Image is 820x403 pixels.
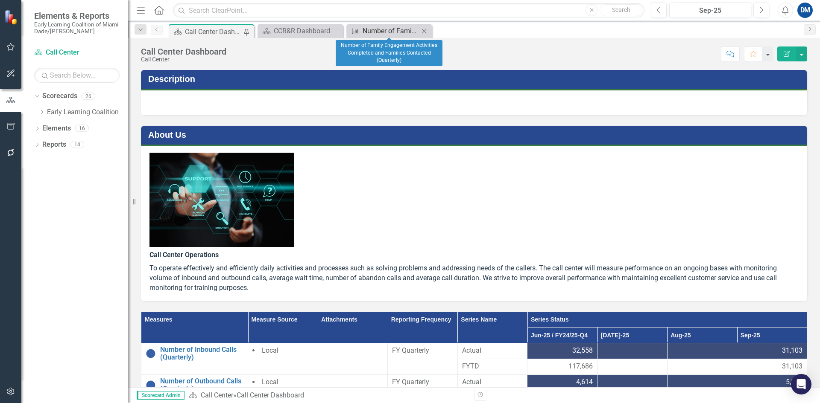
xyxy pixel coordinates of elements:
[462,346,523,356] span: Actual
[201,391,233,399] a: Call Center
[363,26,419,36] div: Number of Family Engagement Activities Completed and Families Contacted (Quarterly)
[70,141,84,148] div: 14
[189,391,468,400] div: »
[669,3,751,18] button: Sep-25
[185,26,241,37] div: Call Center Dashboard
[160,377,243,392] a: Number of Outbound Calls (Quarterly)
[274,26,341,36] div: CCR&R Dashboard
[612,6,630,13] span: Search
[527,375,597,391] td: Double-Click to Edit
[4,10,19,25] img: ClearPoint Strategy
[34,68,120,83] input: Search Below...
[248,343,318,375] td: Double-Click to Edit
[782,346,802,356] span: 31,103
[260,26,341,36] a: CCR&R Dashboard
[237,391,304,399] div: Call Center Dashboard
[141,56,226,63] div: Call Center
[34,11,120,21] span: Elements & Reports
[791,374,811,394] div: Open Intercom Messenger
[462,362,523,371] span: FYTD
[262,346,278,354] span: Local
[392,377,453,387] div: FY Quarterly
[149,262,799,293] p: To operate effectively and efficiently daily activities and processes such as solving problems an...
[527,343,597,359] td: Double-Click to Edit
[160,346,243,361] a: Number of Inbound Calls (Quarterly)
[457,343,527,359] td: Double-Click to Edit
[146,348,156,359] img: No Information
[737,343,807,359] td: Double-Click to Edit
[786,377,802,387] span: 5,349
[262,378,278,386] span: Local
[149,251,219,259] strong: Call Center Operations
[146,380,156,390] img: No Information
[568,362,593,371] span: 117,686
[782,362,802,371] span: 31,103
[42,91,77,101] a: Scorecards
[600,4,642,16] button: Search
[34,21,120,35] small: Early Learning Coalition of Miami Dade/[PERSON_NAME]
[34,48,120,58] a: Call Center
[462,377,523,387] span: Actual
[348,26,419,36] a: Number of Family Engagement Activities Completed and Families Contacted (Quarterly)
[148,130,803,139] h3: About Us
[149,153,294,247] img: RXsvUAAAAASUVORK5CYII=
[141,343,248,375] td: Double-Click to Edit Right Click for Context Menu
[672,6,748,16] div: Sep-25
[457,375,527,391] td: Double-Click to Edit
[141,47,226,56] div: Call Center Dashboard
[173,3,644,18] input: Search ClearPoint...
[75,125,89,132] div: 16
[336,40,442,66] div: Number of Family Engagement Activities Completed and Families Contacted (Quarterly)
[47,107,128,117] a: Early Learning Coalition
[576,377,593,387] span: 4,614
[137,391,184,400] span: Scorecard Admin
[148,74,803,84] h3: Description
[797,3,813,18] button: DM
[82,93,95,100] div: 26
[318,343,388,375] td: Double-Click to Edit
[388,343,458,375] td: Double-Click to Edit
[42,140,66,150] a: Reports
[42,124,71,133] a: Elements
[392,346,453,356] div: FY Quarterly
[572,346,593,356] span: 32,558
[737,375,807,391] td: Double-Click to Edit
